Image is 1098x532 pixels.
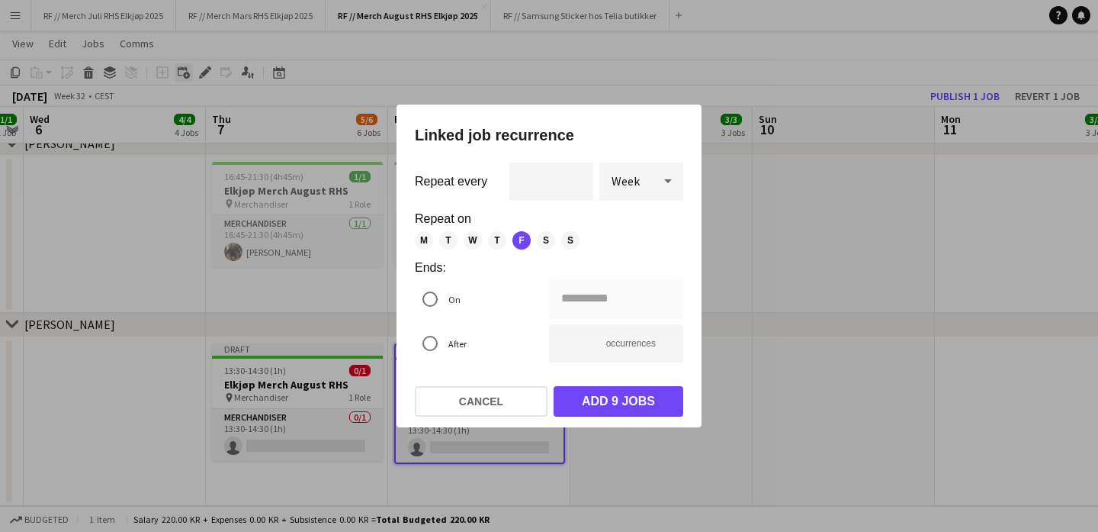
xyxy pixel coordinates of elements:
label: Repeat every [415,176,487,188]
span: S [537,231,555,250]
label: After [445,332,467,356]
span: T [439,231,457,250]
span: Week [612,173,640,189]
span: T [488,231,506,250]
label: Ends: [415,262,683,274]
label: On [445,288,461,311]
span: S [561,231,579,250]
button: Cancel [415,386,547,417]
h1: Linked job recurrence [415,123,683,147]
span: W [464,231,482,250]
span: M [415,231,433,250]
button: Add 9 jobs [554,386,683,417]
mat-chip-listbox: Repeat weekly [415,231,683,250]
label: Repeat on [415,213,683,225]
span: F [512,231,531,250]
